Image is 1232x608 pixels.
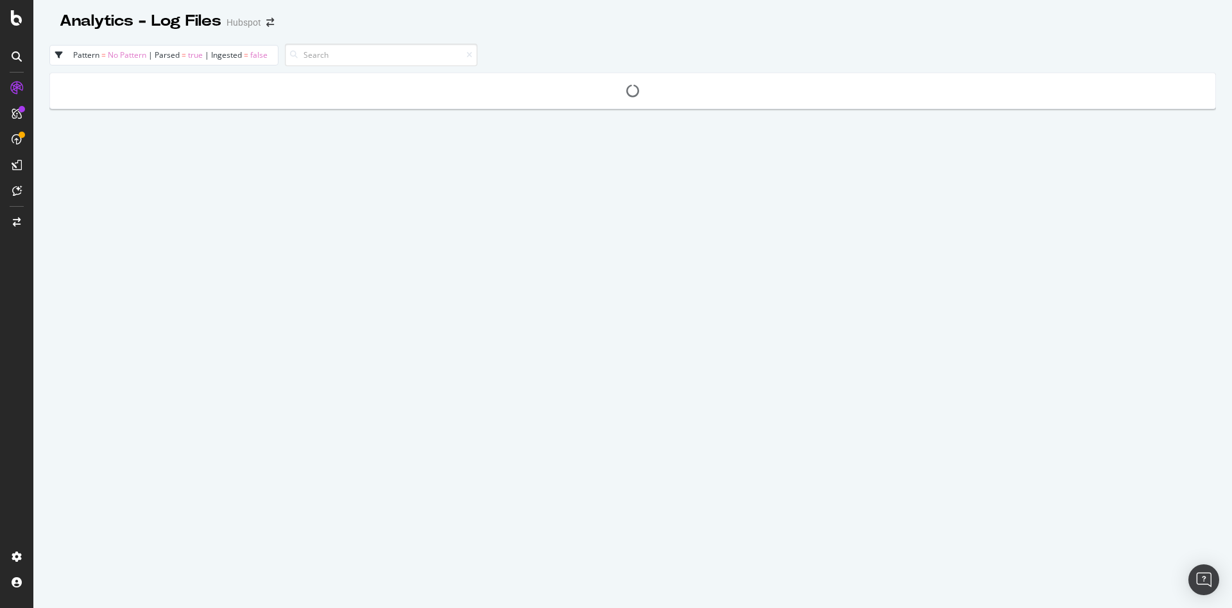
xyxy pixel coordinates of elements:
[180,49,188,60] span: =
[227,16,261,29] div: Hubspot
[250,49,268,60] span: false
[108,49,146,60] span: No Pattern
[99,49,108,60] span: =
[266,18,274,27] div: arrow-right-arrow-left
[211,49,242,60] span: ingested
[49,45,278,65] button: pattern = No Patternparsed = trueingested = false
[60,10,221,32] div: Analytics - Log Files
[242,49,250,60] span: =
[285,44,477,66] input: Search
[1188,564,1219,595] div: Open Intercom Messenger
[73,49,99,60] span: pattern
[155,49,180,60] span: parsed
[188,49,203,60] span: true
